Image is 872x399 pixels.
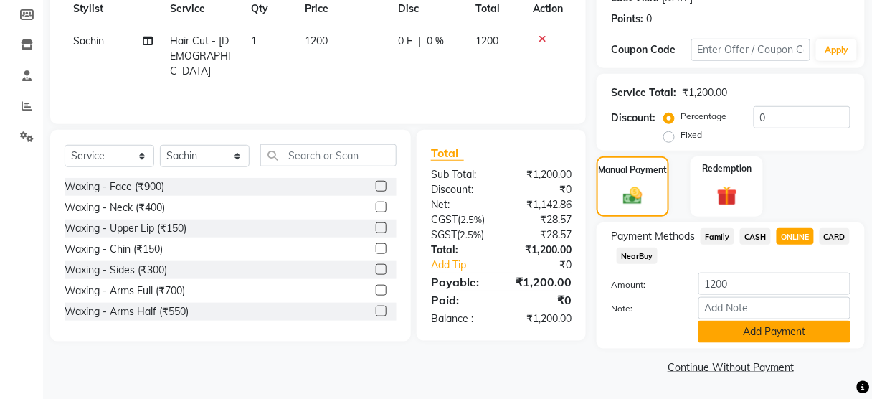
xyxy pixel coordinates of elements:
[682,85,727,100] div: ₹1,200.00
[501,311,582,327] div: ₹1,200.00
[170,34,231,78] span: Hair Cut - [DEMOGRAPHIC_DATA]
[460,214,482,225] span: 2.5%
[420,311,501,327] div: Balance :
[65,304,189,319] div: Waxing - Arms Half (₹550)
[501,212,582,227] div: ₹28.57
[418,34,421,49] span: |
[431,146,464,161] span: Total
[501,273,582,291] div: ₹1,200.00
[420,182,501,197] div: Discount:
[420,258,515,273] a: Add Tip
[599,164,668,177] label: Manual Payment
[698,297,850,319] input: Add Note
[611,42,691,57] div: Coupon Code
[777,228,814,245] span: ONLINE
[501,227,582,243] div: ₹28.57
[698,321,850,343] button: Add Payment
[501,167,582,182] div: ₹1,200.00
[460,229,481,240] span: 2.5%
[65,263,167,278] div: Waxing - Sides (₹300)
[611,11,643,27] div: Points:
[73,34,104,47] span: Sachin
[681,128,702,141] label: Fixed
[420,167,501,182] div: Sub Total:
[600,278,687,291] label: Amount:
[617,185,648,207] img: _cash.svg
[476,34,499,47] span: 1200
[711,184,744,209] img: _gift.svg
[820,228,850,245] span: CARD
[420,212,501,227] div: ( )
[260,144,397,166] input: Search or Scan
[420,197,501,212] div: Net:
[251,34,257,47] span: 1
[691,39,811,61] input: Enter Offer / Coupon Code
[611,85,676,100] div: Service Total:
[420,291,501,309] div: Paid:
[431,213,458,226] span: CGST
[420,227,501,243] div: ( )
[305,34,328,47] span: 1200
[599,360,862,375] a: Continue Without Payment
[646,11,652,27] div: 0
[501,182,582,197] div: ₹0
[698,273,850,295] input: Amount
[617,248,658,264] span: NearBuy
[740,228,771,245] span: CASH
[681,110,726,123] label: Percentage
[431,228,457,241] span: SGST
[65,242,163,257] div: Waxing - Chin (₹150)
[501,291,582,309] div: ₹0
[420,243,501,258] div: Total:
[65,221,186,236] div: Waxing - Upper Lip (₹150)
[65,283,185,299] div: Waxing - Arms Full (₹700)
[501,243,582,258] div: ₹1,200.00
[816,39,857,61] button: Apply
[501,197,582,212] div: ₹1,142.86
[427,34,444,49] span: 0 %
[611,111,655,126] div: Discount:
[65,200,165,215] div: Waxing - Neck (₹400)
[702,162,752,175] label: Redemption
[600,302,687,315] label: Note:
[515,258,582,273] div: ₹0
[65,179,164,194] div: Waxing - Face (₹900)
[701,228,734,245] span: Family
[420,273,501,291] div: Payable:
[398,34,412,49] span: 0 F
[611,229,695,244] span: Payment Methods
